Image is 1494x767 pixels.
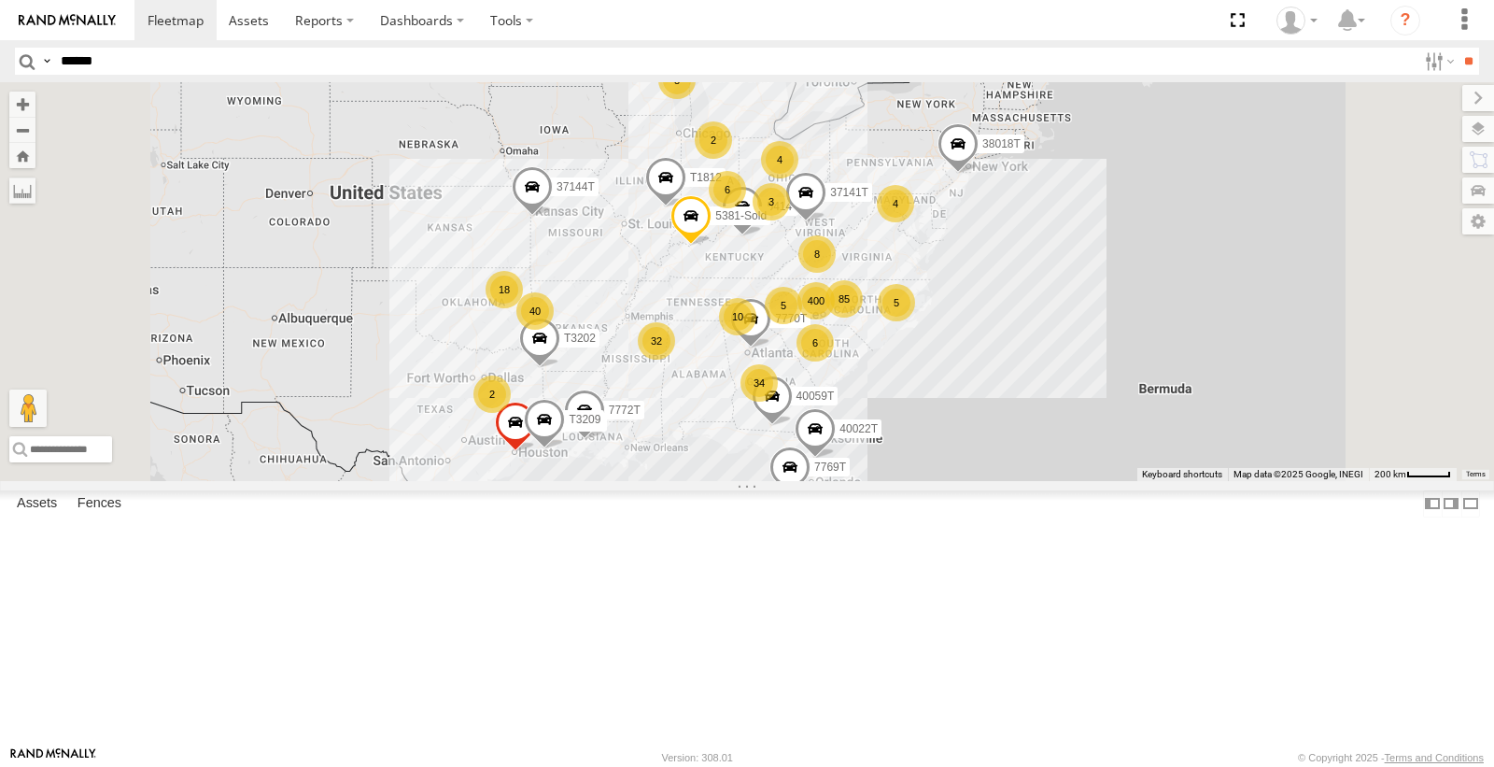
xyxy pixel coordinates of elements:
[1462,208,1494,234] label: Map Settings
[7,491,66,518] label: Assets
[68,491,131,518] label: Fences
[638,322,675,360] div: 32
[839,422,878,435] span: 40022T
[9,390,47,427] button: Drag Pegman onto the map to open Street View
[473,376,511,413] div: 2
[10,748,96,767] a: Visit our Website
[877,185,914,222] div: 4
[557,180,595,193] span: 37144T
[1385,752,1484,763] a: Terms and Conditions
[796,324,834,362] div: 6
[695,121,732,159] div: 2
[1466,470,1486,477] a: Terms (opens in new tab)
[9,178,35,204] label: Measure
[1142,468,1222,481] button: Keyboard shortcuts
[740,364,778,402] div: 34
[1390,6,1420,36] i: ?
[814,461,846,474] span: 7769T
[1298,752,1484,763] div: © Copyright 2025 -
[9,92,35,117] button: Zoom in
[19,14,116,27] img: rand-logo.svg
[564,333,596,346] span: T3202
[486,271,523,308] div: 18
[798,235,836,273] div: 8
[796,390,835,403] span: 40059T
[797,282,835,320] div: 400
[516,292,554,330] div: 40
[830,186,868,199] span: 37141T
[825,280,863,318] div: 85
[719,298,756,335] div: 10
[1369,468,1457,481] button: Map Scale: 200 km per 44 pixels
[569,414,600,427] span: T3209
[715,210,767,223] span: 5381-Sold
[1423,490,1442,518] label: Dock Summary Table to the Left
[1233,469,1363,479] span: Map data ©2025 Google, INEGI
[1417,48,1458,75] label: Search Filter Options
[709,171,746,208] div: 6
[1374,469,1406,479] span: 200 km
[878,284,915,321] div: 5
[9,143,35,168] button: Zoom Home
[1461,490,1480,518] label: Hide Summary Table
[753,183,790,220] div: 3
[609,405,641,418] span: 7772T
[1270,7,1324,35] div: Denise Wike
[662,752,733,763] div: Version: 308.01
[761,141,798,178] div: 4
[690,172,722,185] span: T1812
[1442,490,1460,518] label: Dock Summary Table to the Right
[9,117,35,143] button: Zoom out
[765,287,802,324] div: 5
[39,48,54,75] label: Search Query
[982,137,1021,150] span: 38018T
